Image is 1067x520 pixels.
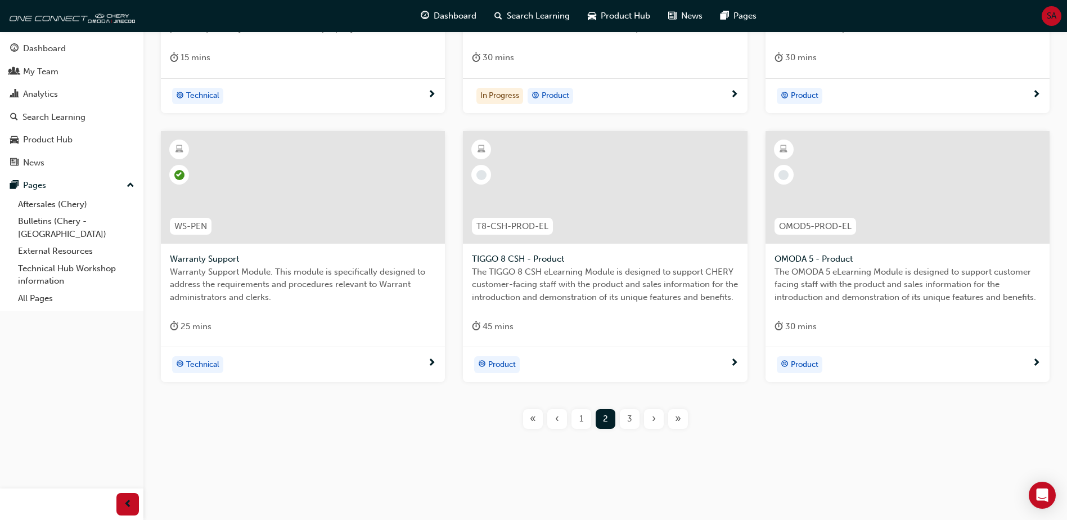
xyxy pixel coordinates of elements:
a: Analytics [4,84,139,105]
span: duration-icon [170,51,178,65]
button: DashboardMy TeamAnalyticsSearch LearningProduct HubNews [4,36,139,175]
span: T8-CSH-PROD-EL [476,220,548,233]
a: All Pages [13,290,139,307]
div: In Progress [476,88,523,105]
span: prev-icon [124,497,132,512]
span: learningResourceType_ELEARNING-icon [175,142,183,157]
span: news-icon [668,9,677,23]
span: OMODA 5 - Product [775,253,1041,266]
div: 30 mins [775,51,817,65]
span: Search Learning [507,10,570,23]
a: search-iconSearch Learning [485,5,579,28]
a: My Team [4,61,139,82]
div: 30 mins [472,51,514,65]
img: oneconnect [6,5,135,27]
span: search-icon [10,113,18,123]
span: TIGGO 8 CSH - Product [472,253,738,266]
button: First page [521,409,545,429]
button: Page 3 [618,409,642,429]
button: Previous page [545,409,569,429]
button: Page 1 [569,409,593,429]
button: Last page [666,409,690,429]
span: learningRecordVerb_NONE-icon [778,170,789,180]
div: My Team [23,65,58,78]
span: duration-icon [472,320,480,334]
span: next-icon [427,90,436,100]
a: guage-iconDashboard [412,5,485,28]
span: learningResourceType_ELEARNING-icon [780,142,787,157]
a: T8-CSH-PROD-ELTIGGO 8 CSH - ProductThe TIGGO 8 CSH eLearning Module is designed to support CHERY ... [463,131,747,382]
span: target-icon [532,89,539,104]
span: target-icon [781,357,789,372]
span: news-icon [10,158,19,168]
span: next-icon [427,358,436,369]
span: chart-icon [10,89,19,100]
span: Pages [733,10,757,23]
span: News [681,10,703,23]
div: 25 mins [170,320,211,334]
span: target-icon [176,89,184,104]
span: next-icon [1032,358,1041,369]
div: News [23,156,44,169]
span: Product [542,89,569,102]
a: pages-iconPages [712,5,766,28]
span: learningRecordVerb_PASS-icon [174,170,184,180]
a: car-iconProduct Hub [579,5,659,28]
span: duration-icon [472,51,480,65]
span: duration-icon [170,320,178,334]
span: » [675,413,681,425]
span: next-icon [730,358,739,369]
span: 2 [603,413,608,425]
button: Next page [642,409,666,429]
a: Product Hub [4,129,139,150]
span: car-icon [10,135,19,145]
span: learningResourceType_ELEARNING-icon [478,142,485,157]
a: Technical Hub Workshop information [13,260,139,290]
span: people-icon [10,67,19,77]
span: OMOD5-PROD-EL [779,220,852,233]
span: Warranty Support [170,253,436,266]
span: target-icon [478,357,486,372]
button: Page 2 [593,409,618,429]
span: duration-icon [775,51,783,65]
button: SA [1042,6,1061,26]
div: Search Learning [22,111,85,124]
span: up-icon [127,178,134,193]
span: guage-icon [10,44,19,54]
div: 15 mins [170,51,210,65]
span: target-icon [781,89,789,104]
div: 45 mins [472,320,514,334]
button: Pages [4,175,139,196]
span: target-icon [176,357,184,372]
span: 3 [627,413,632,425]
span: 1 [579,413,583,425]
div: 30 mins [775,320,817,334]
a: WS-PENWarranty SupportWarranty Support Module. This module is specifically designed to address th... [161,131,445,382]
span: The OMODA 5 eLearning Module is designed to support customer facing staff with the product and sa... [775,266,1041,304]
span: next-icon [1032,90,1041,100]
span: learningRecordVerb_NONE-icon [476,170,487,180]
span: Technical [186,358,219,371]
span: pages-icon [10,181,19,191]
span: « [530,413,536,425]
a: news-iconNews [659,5,712,28]
a: Dashboard [4,38,139,59]
span: Product [791,89,818,102]
span: SA [1047,10,1056,23]
span: search-icon [494,9,502,23]
div: Open Intercom Messenger [1029,482,1056,509]
span: guage-icon [421,9,429,23]
span: Technical [186,89,219,102]
a: Search Learning [4,107,139,128]
div: Product Hub [23,133,73,146]
div: Pages [23,179,46,192]
span: Dashboard [434,10,476,23]
a: External Resources [13,243,139,260]
span: WS-PEN [174,220,207,233]
span: Product [791,358,818,371]
a: News [4,153,139,173]
span: ‹ [555,413,559,425]
span: car-icon [588,9,596,23]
